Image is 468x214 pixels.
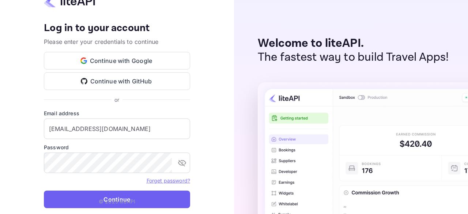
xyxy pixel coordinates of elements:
p: or [114,96,119,104]
p: Welcome to liteAPI. [258,37,449,50]
a: Forget password? [147,177,190,184]
input: Enter your email address [44,119,190,139]
label: Password [44,143,190,151]
a: Forget password? [147,177,190,184]
button: toggle password visibility [175,155,189,170]
p: Please enter your credentials to continue [44,37,190,46]
p: © 2025 liteAPI [99,198,135,205]
button: Continue [44,191,190,208]
label: Email address [44,109,190,117]
h4: Log in to your account [44,22,190,35]
p: The fastest way to build Travel Apps! [258,50,449,64]
button: Continue with GitHub [44,72,190,90]
button: Continue with Google [44,52,190,70]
